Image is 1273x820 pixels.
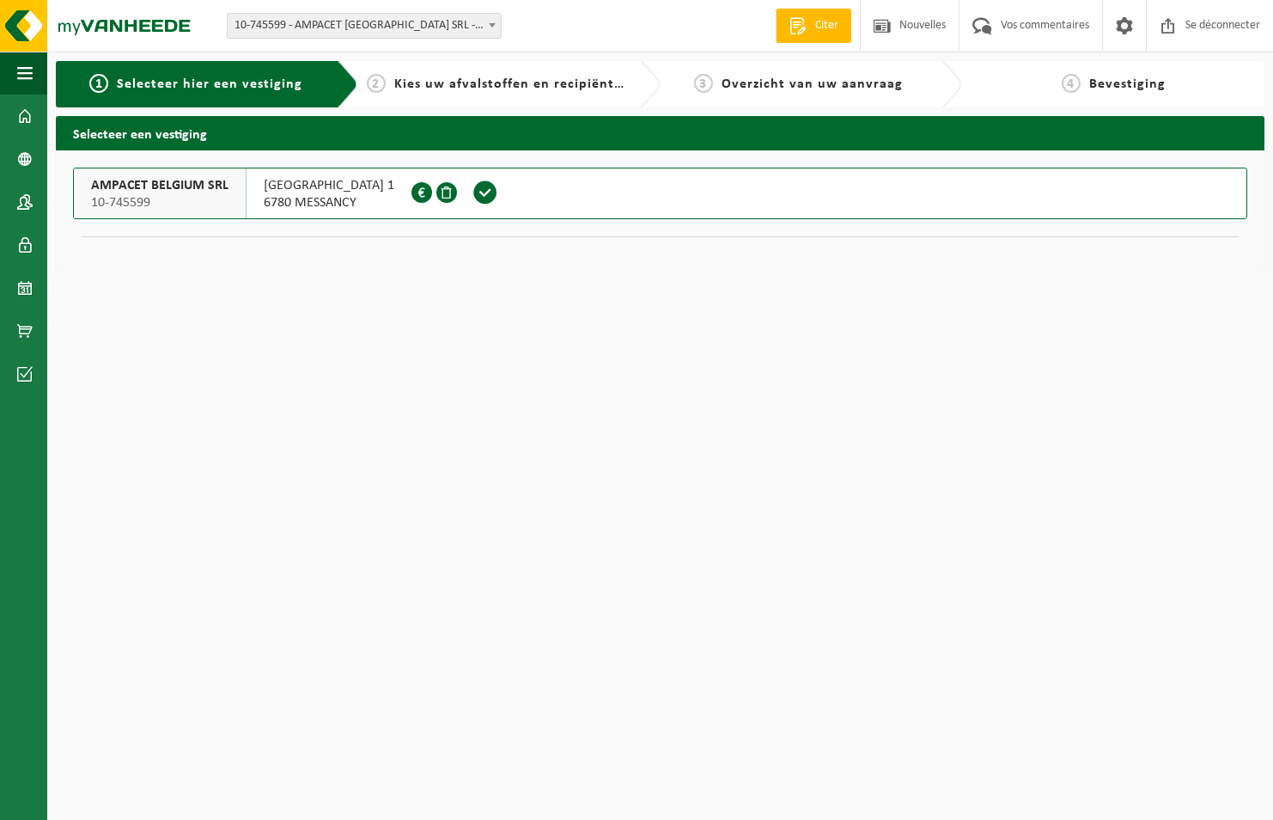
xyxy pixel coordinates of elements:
span: Selecteer hier een vestiging [117,77,302,91]
span: [GEOGRAPHIC_DATA] 1 [264,177,394,194]
span: 1 [89,74,108,93]
span: AMPACET BELGIUM SRL [91,177,228,194]
button: AMPACET BELGIUM SRL 10-745599 [GEOGRAPHIC_DATA] 16780 MESSANCY [73,168,1247,219]
span: Kies uw afvalstoffen en recipiënten [394,77,630,91]
span: 4 [1062,74,1081,93]
a: Citer [776,9,851,43]
span: Overzicht van uw aanvraag [722,77,903,91]
span: Bevestiging [1089,77,1166,91]
span: Citer [811,17,843,34]
span: 10-745599 - AMPACET BELGIUM SRL - MESSANCY [228,14,501,38]
span: 10-745599 - AMPACET BELGIUM SRL - MESSANCY [227,13,502,39]
span: 10-745599 [91,194,228,211]
h2: Selecteer een vestiging [56,116,1264,150]
span: 2 [367,74,386,93]
span: 3 [694,74,713,93]
span: 6780 MESSANCY [264,194,394,211]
